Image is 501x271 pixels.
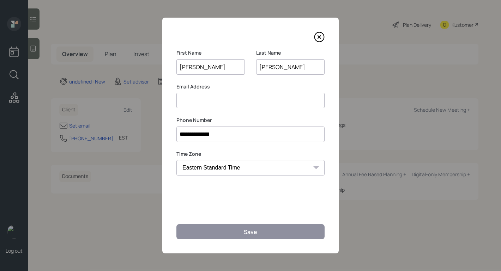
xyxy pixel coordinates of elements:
label: Time Zone [176,150,325,158]
div: Save [244,228,257,236]
label: Email Address [176,83,325,90]
label: First Name [176,49,245,56]
button: Save [176,224,325,239]
label: Phone Number [176,117,325,124]
label: Last Name [256,49,325,56]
